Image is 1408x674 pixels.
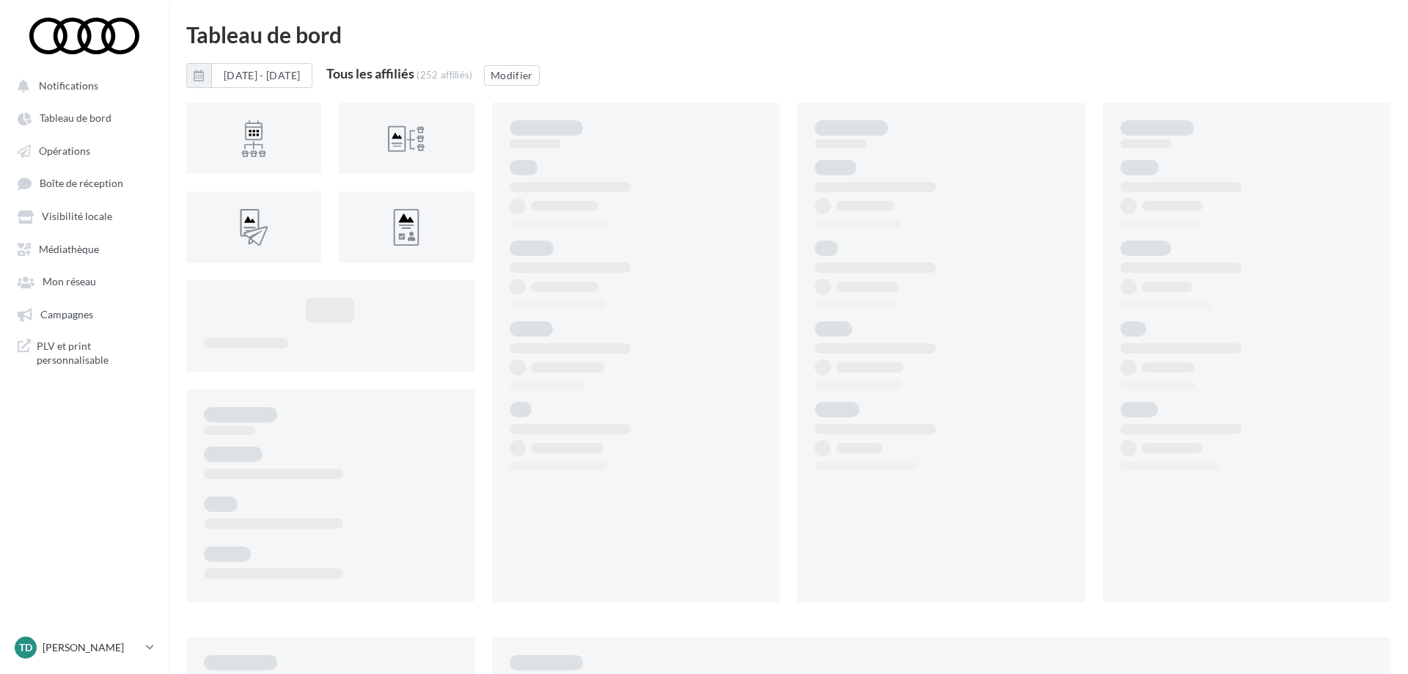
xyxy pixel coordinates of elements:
[186,63,312,88] button: [DATE] - [DATE]
[484,65,540,86] button: Modifier
[9,169,160,197] a: Boîte de réception
[417,69,473,81] div: (252 affiliés)
[9,333,160,373] a: PLV et print personnalisable
[40,177,123,190] span: Boîte de réception
[9,268,160,294] a: Mon réseau
[186,23,1390,45] div: Tableau de bord
[19,640,32,655] span: TD
[326,67,414,80] div: Tous les affiliés
[12,634,157,662] a: TD [PERSON_NAME]
[39,144,90,157] span: Opérations
[40,308,93,320] span: Campagnes
[39,243,99,255] span: Médiathèque
[9,72,154,98] button: Notifications
[40,112,111,125] span: Tableau de bord
[43,640,140,655] p: [PERSON_NAME]
[9,301,160,327] a: Campagnes
[43,276,96,288] span: Mon réseau
[9,137,160,164] a: Opérations
[9,235,160,262] a: Médiathèque
[211,63,312,88] button: [DATE] - [DATE]
[9,104,160,131] a: Tableau de bord
[39,79,98,92] span: Notifications
[42,210,112,223] span: Visibilité locale
[9,202,160,229] a: Visibilité locale
[37,339,151,367] span: PLV et print personnalisable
